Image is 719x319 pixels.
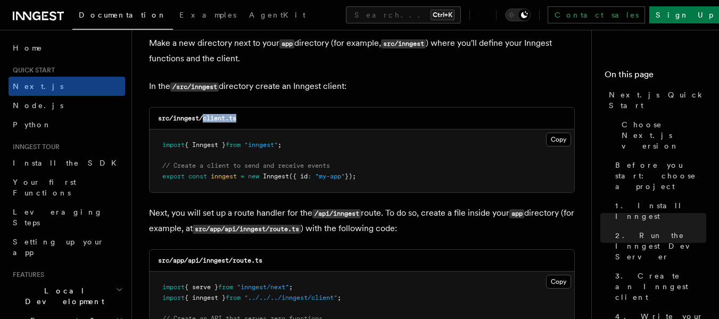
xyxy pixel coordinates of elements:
[308,173,311,180] span: :
[345,173,356,180] span: });
[162,162,330,169] span: // Create a client to send and receive events
[548,6,645,23] a: Contact sales
[248,173,259,180] span: new
[611,196,706,226] a: 1. Install Inngest
[9,202,125,232] a: Leveraging Steps
[226,294,241,301] span: from
[9,153,125,173] a: Install the SDK
[162,141,185,149] span: import
[546,133,571,146] button: Copy
[13,238,104,257] span: Setting up your app
[431,10,454,20] kbd: Ctrl+K
[13,178,76,197] span: Your first Functions
[605,68,706,85] h4: On this page
[505,9,531,21] button: Toggle dark mode
[218,283,233,291] span: from
[609,89,706,111] span: Next.js Quick Start
[9,38,125,58] a: Home
[346,6,461,23] button: Search...Ctrl+K
[9,281,125,311] button: Local Development
[185,141,226,149] span: { Inngest }
[185,294,226,301] span: { inngest }
[9,285,116,307] span: Local Development
[9,271,44,279] span: Features
[13,101,63,110] span: Node.js
[312,209,361,218] code: /api/inngest
[289,173,308,180] span: ({ id
[179,11,236,19] span: Examples
[9,96,125,115] a: Node.js
[244,141,278,149] span: "inngest"
[149,36,575,66] p: Make a new directory next to your directory (for example, ) where you'll define your Inngest func...
[162,173,185,180] span: export
[337,294,341,301] span: ;
[615,230,706,262] span: 2. Run the Inngest Dev Server
[611,266,706,307] a: 3. Create an Inngest client
[244,294,337,301] span: "../../../inngest/client"
[9,232,125,262] a: Setting up your app
[173,3,243,29] a: Examples
[72,3,173,30] a: Documentation
[605,85,706,115] a: Next.js Quick Start
[263,173,289,180] span: Inngest
[9,173,125,202] a: Your first Functions
[13,82,63,91] span: Next.js
[13,208,103,227] span: Leveraging Steps
[13,43,43,53] span: Home
[9,66,55,75] span: Quick start
[79,11,167,19] span: Documentation
[615,160,706,192] span: Before you start: choose a project
[9,77,125,96] a: Next.js
[617,115,706,156] a: Choose Next.js version
[149,79,575,94] p: In the directory create an Inngest client:
[13,159,123,167] span: Install the SDK
[170,83,219,92] code: /src/inngest
[622,119,706,151] span: Choose Next.js version
[611,156,706,196] a: Before you start: choose a project
[381,39,426,48] code: src/inngest
[226,141,241,149] span: from
[149,206,575,236] p: Next, you will set up a route handler for the route. To do so, create a file inside your director...
[241,173,244,180] span: =
[158,114,236,122] code: src/inngest/client.ts
[249,11,305,19] span: AgentKit
[13,120,52,129] span: Python
[615,200,706,222] span: 1. Install Inngest
[185,283,218,291] span: { serve }
[315,173,345,180] span: "my-app"
[237,283,289,291] span: "inngest/next"
[211,173,237,180] span: inngest
[615,271,706,302] span: 3. Create an Inngest client
[162,283,185,291] span: import
[193,225,301,234] code: src/app/api/inngest/route.ts
[9,143,60,151] span: Inngest tour
[289,283,293,291] span: ;
[546,275,571,289] button: Copy
[279,39,294,48] code: app
[188,173,207,180] span: const
[162,294,185,301] span: import
[9,115,125,134] a: Python
[509,209,524,218] code: app
[158,257,262,264] code: src/app/api/inngest/route.ts
[243,3,312,29] a: AgentKit
[278,141,282,149] span: ;
[611,226,706,266] a: 2. Run the Inngest Dev Server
